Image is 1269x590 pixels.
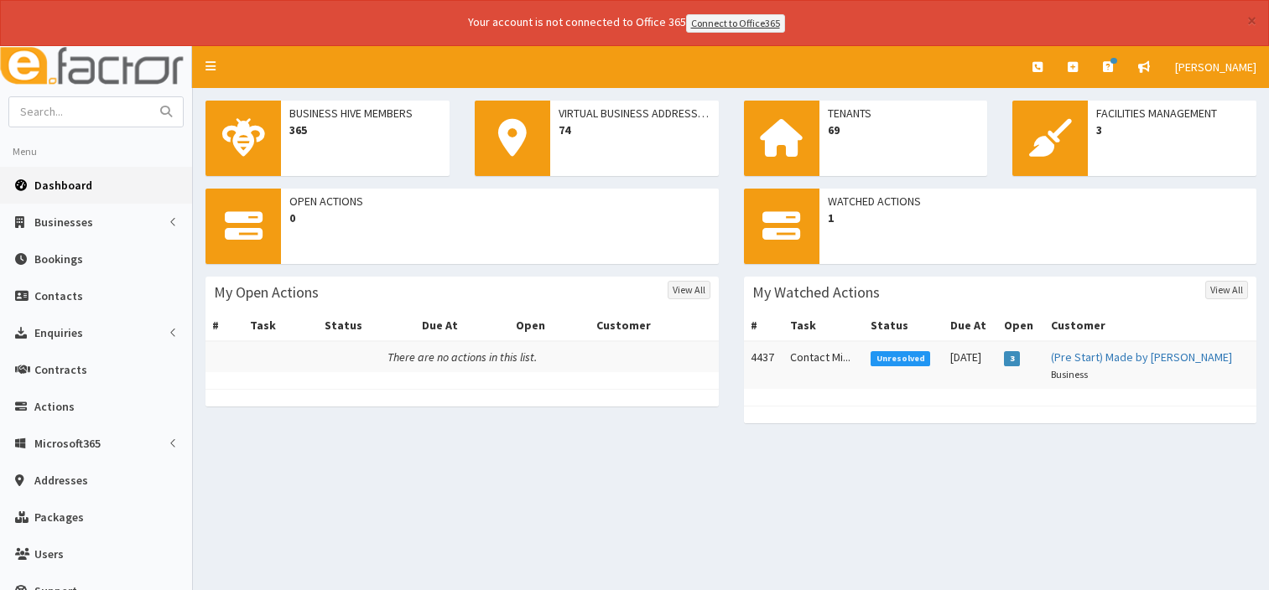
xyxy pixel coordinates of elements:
a: View All [1205,281,1248,299]
span: Open Actions [289,193,710,210]
div: Your account is not connected to Office 365 [136,13,1117,33]
small: Business [1051,368,1088,380]
td: 4437 [744,341,784,389]
th: Due At [944,310,997,341]
span: Contracts [34,362,87,377]
a: Connect to Office365 [686,14,785,33]
span: Enquiries [34,325,83,340]
span: Addresses [34,473,88,488]
span: Facilities Management [1096,105,1248,122]
th: Due At [415,310,509,341]
span: 74 [559,122,710,138]
span: Unresolved [871,351,930,366]
td: Contact Mi... [783,341,864,389]
span: 0 [289,210,710,226]
th: # [205,310,243,341]
span: Users [34,546,64,562]
span: Microsoft365 [34,436,101,451]
span: 69 [828,122,980,138]
input: Search... [9,97,150,127]
th: Customer [590,310,718,341]
span: 1 [828,210,1249,226]
th: # [744,310,784,341]
td: [DATE] [944,341,997,389]
h3: My Watched Actions [752,285,880,300]
span: Packages [34,510,84,525]
span: Virtual Business Addresses [559,105,710,122]
th: Task [243,310,318,341]
button: × [1247,12,1256,29]
span: Bookings [34,251,83,267]
span: Tenants [828,105,980,122]
th: Customer [1044,310,1256,341]
span: 3 [1096,122,1248,138]
span: 3 [1004,351,1020,366]
th: Status [318,310,414,341]
th: Open [509,310,590,341]
th: Task [783,310,864,341]
span: Watched Actions [828,193,1249,210]
th: Open [997,310,1044,341]
th: Status [864,310,943,341]
span: Dashboard [34,178,92,193]
span: 365 [289,122,441,138]
a: View All [668,281,710,299]
span: Businesses [34,215,93,230]
span: [PERSON_NAME] [1175,60,1256,75]
span: Business Hive Members [289,105,441,122]
span: Contacts [34,288,83,303]
h3: My Open Actions [214,285,319,300]
i: There are no actions in this list. [387,349,537,365]
a: (Pre Start) Made by [PERSON_NAME] [1051,349,1232,365]
span: Actions [34,399,75,414]
a: [PERSON_NAME] [1162,46,1269,88]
